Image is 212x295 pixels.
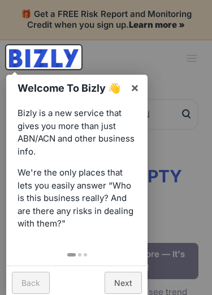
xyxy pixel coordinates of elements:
[18,166,136,230] p: We're the only places that lets you easily answer “Who is this business really? And are there any...
[18,107,136,158] p: Bizly is a new service that gives you more than just ABN/ACN and other business info.
[122,75,148,100] a: ×
[12,272,50,294] a: Back
[18,80,124,96] h1: Welcome To Bizly 👋
[105,272,142,294] a: Next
